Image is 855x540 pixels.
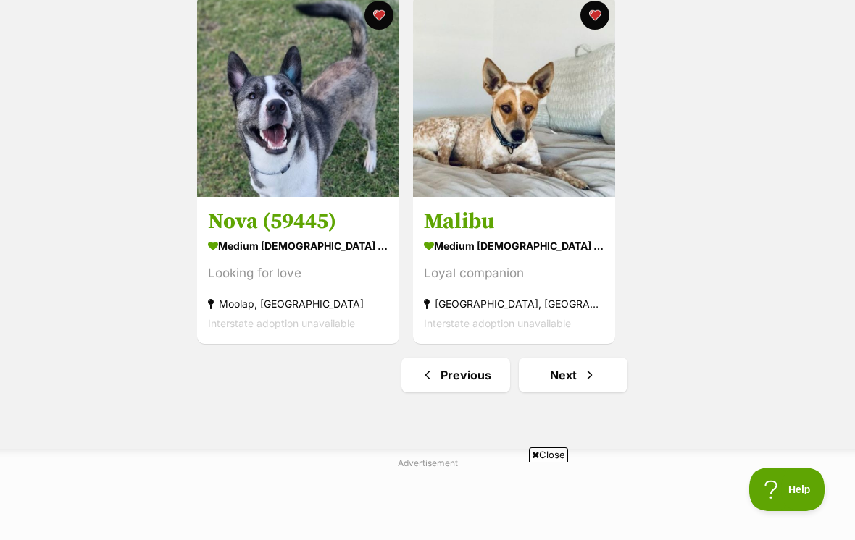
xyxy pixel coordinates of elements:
iframe: Advertisement [76,468,779,533]
button: favourite [581,1,610,30]
h3: Malibu [424,207,604,235]
a: Nova (59445) medium [DEMOGRAPHIC_DATA] Dog Looking for love Moolap, [GEOGRAPHIC_DATA] Interstate ... [197,196,399,343]
div: Loyal companion [424,263,604,282]
span: Interstate adoption unavailable [208,316,355,329]
iframe: Help Scout Beacon - Open [749,468,826,511]
a: Malibu medium [DEMOGRAPHIC_DATA] Dog Loyal companion [GEOGRAPHIC_DATA], [GEOGRAPHIC_DATA] Interst... [413,196,615,343]
button: favourite [364,1,393,30]
div: [GEOGRAPHIC_DATA], [GEOGRAPHIC_DATA] [424,293,604,313]
h3: Nova (59445) [208,207,388,235]
span: Close [529,447,568,462]
span: Interstate adoption unavailable [424,316,571,329]
div: medium [DEMOGRAPHIC_DATA] Dog [424,235,604,256]
a: Previous page [401,358,510,392]
div: Looking for love [208,263,388,282]
div: Moolap, [GEOGRAPHIC_DATA] [208,293,388,313]
a: Next page [519,358,627,392]
nav: Pagination [196,358,833,392]
div: medium [DEMOGRAPHIC_DATA] Dog [208,235,388,256]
